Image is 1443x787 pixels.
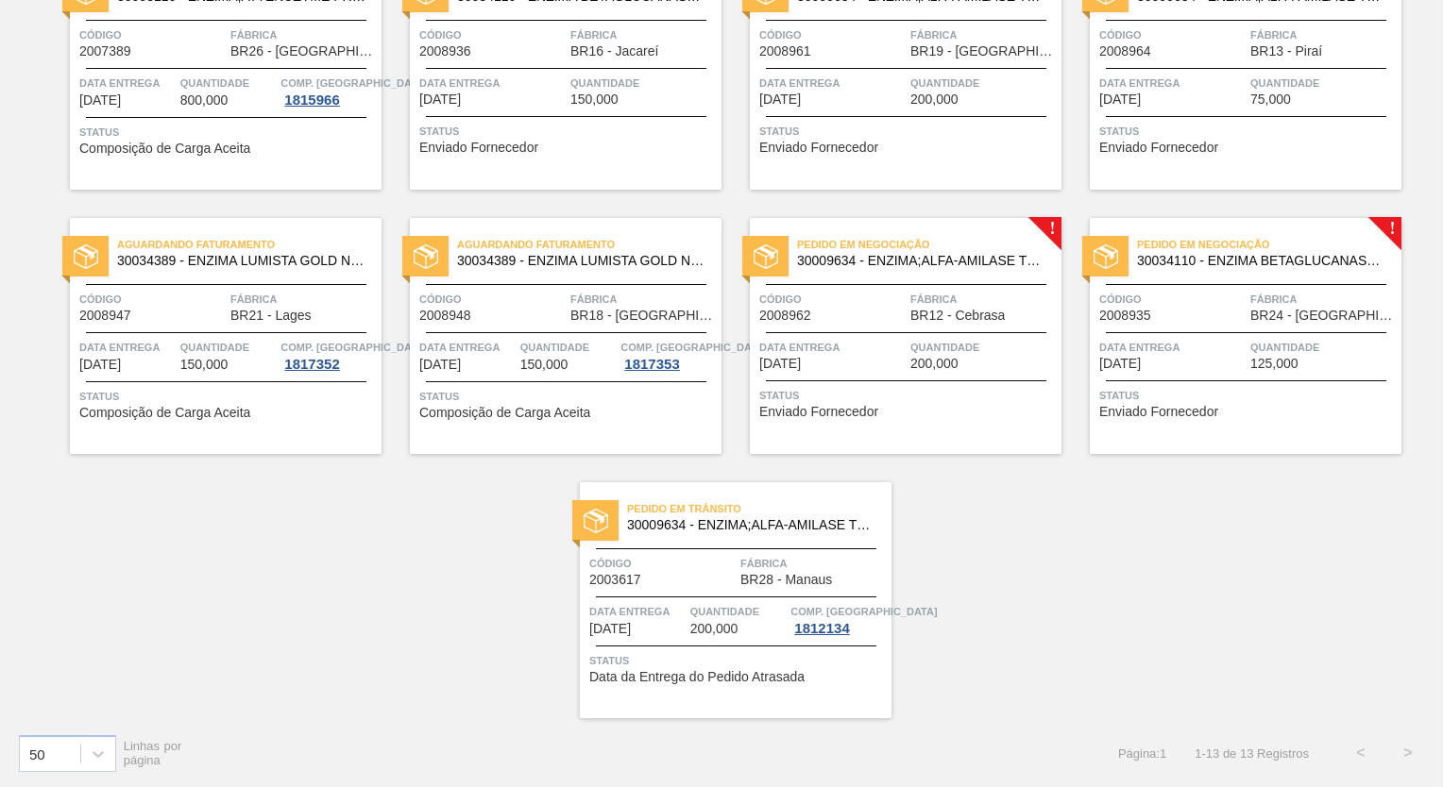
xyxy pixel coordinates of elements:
[589,670,805,684] span: Data da Entrega do Pedido Atrasada
[910,74,1057,92] span: Quantidade
[419,122,717,141] span: Status
[910,290,1057,309] span: Fábrica
[790,602,887,636] a: Comp. [GEOGRAPHIC_DATA]1812134
[1250,74,1397,92] span: Quantidade
[754,244,778,269] img: status
[1099,309,1151,323] span: 2008935
[589,651,887,670] span: Status
[759,141,878,155] span: Enviado Fornecedor
[589,622,631,636] span: 11/09/2025
[419,141,538,155] span: Enviado Fornecedor
[79,44,131,59] span: 2007389
[180,338,277,357] span: Quantidade
[79,358,121,372] span: 29/08/2025
[419,74,566,92] span: Data entrega
[759,92,801,107] span: 27/08/2025
[759,74,906,92] span: Data entrega
[117,235,382,254] span: Aguardando Faturamento
[589,554,736,573] span: Código
[79,406,250,420] span: Composição de Carga Aceita
[382,218,721,454] a: statusAguardando Faturamento30034389 - ENZIMA LUMISTA GOLD NOVONESIS 25KGCódigo2008948FábricaBR18...
[589,602,686,621] span: Data entrega
[1250,290,1397,309] span: Fábrica
[759,25,906,44] span: Código
[79,290,226,309] span: Código
[79,74,176,92] span: Data entrega
[1337,729,1384,777] button: <
[790,602,937,621] span: Comp. Carga
[570,74,717,92] span: Quantidade
[620,357,683,372] div: 1817353
[759,405,878,419] span: Enviado Fornecedor
[419,290,566,309] span: Código
[124,739,182,767] span: Linhas por página
[759,386,1057,405] span: Status
[419,92,461,107] span: 26/08/2025
[589,573,641,587] span: 2003617
[230,290,377,309] span: Fábrica
[1137,235,1401,254] span: Pedido em Negociação
[690,602,787,621] span: Quantidade
[79,387,377,406] span: Status
[910,25,1057,44] span: Fábrica
[759,122,1057,141] span: Status
[79,25,226,44] span: Código
[419,338,516,357] span: Data entrega
[230,44,377,59] span: BR26 - Uberlândia
[910,357,959,371] span: 200,000
[180,93,229,108] span: 800,000
[1195,746,1309,761] span: 1 - 13 de 13 Registros
[79,309,131,323] span: 2008947
[280,92,343,108] div: 1815966
[280,338,427,357] span: Comp. Carga
[29,745,45,762] div: 50
[759,290,906,309] span: Código
[620,338,717,372] a: Comp. [GEOGRAPHIC_DATA]1817353
[457,235,721,254] span: Aguardando Faturamento
[1250,44,1322,59] span: BR13 - Piraí
[1099,405,1218,419] span: Enviado Fornecedor
[1250,92,1291,107] span: 75,000
[797,254,1046,268] span: 30009634 - ENZIMA;ALFA-AMILASE TERMOESTÁVEL;TERMAMY
[79,142,250,156] span: Composição de Carga Aceita
[740,573,832,587] span: BR28 - Manaus
[180,74,277,92] span: Quantidade
[79,338,176,357] span: Data entrega
[280,74,427,92] span: Comp. Carga
[1384,729,1432,777] button: >
[1094,244,1118,269] img: status
[1099,44,1151,59] span: 2008964
[1137,254,1386,268] span: 30034110 - ENZIMA BETAGLUCANASE ULTRAFLO PRIME
[759,357,801,371] span: 29/08/2025
[419,406,590,420] span: Composição de Carga Aceita
[620,338,767,357] span: Comp. Carga
[1099,74,1246,92] span: Data entrega
[1099,290,1246,309] span: Código
[1118,746,1166,761] span: Página : 1
[584,509,608,533] img: status
[117,254,366,268] span: 30034389 - ENZIMA LUMISTA GOLD NOVONESIS 25KG
[570,290,717,309] span: Fábrica
[419,358,461,372] span: 29/08/2025
[1061,218,1401,454] a: !statusPedido em Negociação30034110 - ENZIMA BETAGLUCANASE ULTRAFLO PRIMECódigo2008935FábricaBR24...
[280,357,343,372] div: 1817352
[570,44,658,59] span: BR16 - Jacareí
[552,482,891,718] a: statusPedido em Trânsito30009634 - ENZIMA;ALFA-AMILASE TERMOESTÁVEL;TERMAMYCódigo2003617FábricaBR...
[740,554,887,573] span: Fábrica
[230,25,377,44] span: Fábrica
[79,93,121,108] span: 25/08/2025
[414,244,438,269] img: status
[42,218,382,454] a: statusAguardando Faturamento30034389 - ENZIMA LUMISTA GOLD NOVONESIS 25KGCódigo2008947FábricaBR21...
[1099,122,1397,141] span: Status
[627,499,891,518] span: Pedido em Trânsito
[570,25,717,44] span: Fábrica
[1099,92,1141,107] span: 27/08/2025
[1250,309,1397,323] span: BR24 - Ponta Grossa
[1099,386,1397,405] span: Status
[627,518,876,532] span: 30009634 - ENZIMA;ALFA-AMILASE TERMOESTÁVEL;TERMAMY
[280,74,377,108] a: Comp. [GEOGRAPHIC_DATA]1815966
[910,309,1005,323] span: BR12 - Cebrasa
[570,309,717,323] span: BR18 - Pernambuco
[419,44,471,59] span: 2008936
[520,338,617,357] span: Quantidade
